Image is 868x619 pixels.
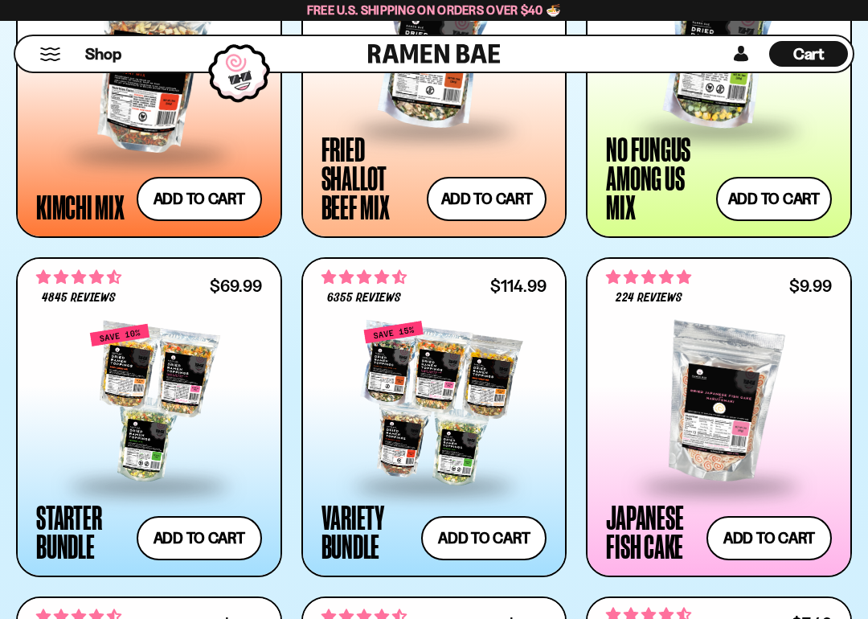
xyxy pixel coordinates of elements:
[716,177,832,221] button: Add to cart
[616,292,682,305] span: 224 reviews
[210,278,262,293] div: $69.99
[36,192,125,221] div: Kimchi Mix
[490,278,547,293] div: $114.99
[321,134,419,221] div: Fried Shallot Beef Mix
[36,267,121,288] span: 4.71 stars
[769,36,848,72] a: Cart
[321,502,414,560] div: Variety Bundle
[307,2,562,18] span: Free U.S. Shipping on Orders over $40 🍜
[137,516,262,560] button: Add to cart
[85,43,121,65] span: Shop
[327,292,401,305] span: 6355 reviews
[586,257,852,577] a: 4.76 stars 224 reviews $9.99 Japanese Fish Cake Add to cart
[137,177,262,221] button: Add to cart
[606,502,698,560] div: Japanese Fish Cake
[85,41,121,67] a: Shop
[789,278,832,293] div: $9.99
[606,267,691,288] span: 4.76 stars
[301,257,567,577] a: 4.63 stars 6355 reviews $114.99 Variety Bundle Add to cart
[321,267,407,288] span: 4.63 stars
[606,134,707,221] div: No Fungus Among Us Mix
[793,44,825,64] span: Cart
[42,292,116,305] span: 4845 reviews
[36,502,129,560] div: Starter Bundle
[706,516,832,560] button: Add to cart
[39,47,61,61] button: Mobile Menu Trigger
[427,177,547,221] button: Add to cart
[421,516,547,560] button: Add to cart
[16,257,282,577] a: 4.71 stars 4845 reviews $69.99 Starter Bundle Add to cart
